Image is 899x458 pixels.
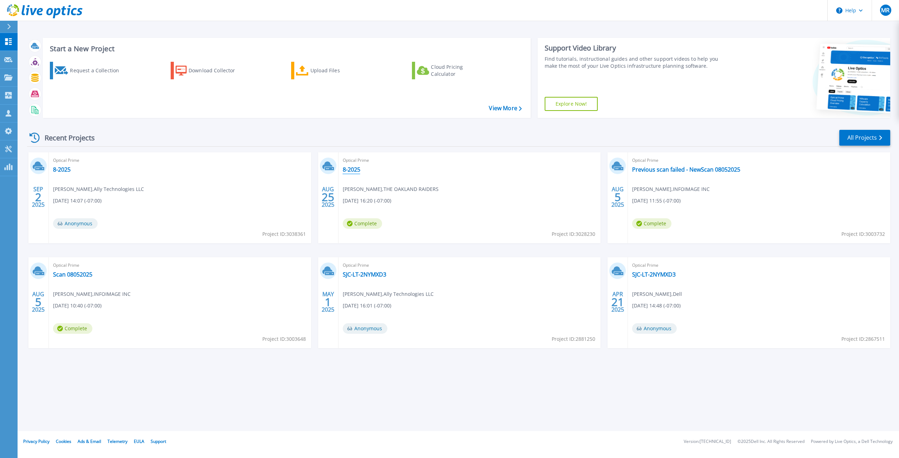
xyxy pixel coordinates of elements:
[632,185,710,193] span: [PERSON_NAME] , INFOIMAGE INC
[632,166,740,173] a: Previous scan failed - NewScan 08052025
[684,439,731,444] li: Version: [TECHNICAL_ID]
[189,64,245,78] div: Download Collector
[839,130,890,146] a: All Projects
[53,166,71,173] a: 8-2025
[632,197,681,205] span: [DATE] 11:55 (-07:00)
[53,157,307,164] span: Optical Prime
[611,289,624,315] div: APR 2025
[325,299,331,305] span: 1
[811,439,893,444] li: Powered by Live Optics, a Dell Technology
[552,335,595,343] span: Project ID: 2881250
[53,290,131,298] span: [PERSON_NAME] , INFOIMAGE INC
[321,289,335,315] div: MAY 2025
[545,44,727,53] div: Support Video Library
[431,64,487,78] div: Cloud Pricing Calculator
[322,194,334,200] span: 25
[545,55,727,69] div: Find tutorials, instructional guides and other support videos to help you make the most of your L...
[56,438,71,444] a: Cookies
[35,194,41,200] span: 2
[611,299,624,305] span: 21
[343,261,597,269] span: Optical Prime
[78,438,101,444] a: Ads & Email
[53,323,92,334] span: Complete
[841,335,885,343] span: Project ID: 2867511
[632,271,676,278] a: SJC-LT-2NYMXD3
[151,438,166,444] a: Support
[291,62,369,79] a: Upload Files
[262,335,306,343] span: Project ID: 3003648
[552,230,595,238] span: Project ID: 3028230
[343,157,597,164] span: Optical Prime
[343,166,360,173] a: 8-2025
[343,323,387,334] span: Anonymous
[321,184,335,210] div: AUG 2025
[632,261,886,269] span: Optical Prime
[611,184,624,210] div: AUG 2025
[632,218,671,229] span: Complete
[53,302,101,310] span: [DATE] 10:40 (-07:00)
[545,97,598,111] a: Explore Now!
[53,197,101,205] span: [DATE] 14:07 (-07:00)
[53,218,98,229] span: Anonymous
[343,218,382,229] span: Complete
[737,439,805,444] li: © 2025 Dell Inc. All Rights Reserved
[489,105,521,112] a: View More
[70,64,126,78] div: Request a Collection
[841,230,885,238] span: Project ID: 3003732
[881,7,890,13] span: MR
[50,45,521,53] h3: Start a New Project
[23,438,50,444] a: Privacy Policy
[343,302,391,310] span: [DATE] 16:01 (-07:00)
[343,185,439,193] span: [PERSON_NAME] , THE OAKLAND RAIDERS
[171,62,249,79] a: Download Collector
[343,271,386,278] a: SJC-LT-2NYMXD3
[615,194,621,200] span: 5
[53,185,144,193] span: [PERSON_NAME] , Ally Technologies LLC
[343,197,391,205] span: [DATE] 16:20 (-07:00)
[632,323,677,334] span: Anonymous
[310,64,367,78] div: Upload Files
[343,290,434,298] span: [PERSON_NAME] , Ally Technologies LLC
[32,289,45,315] div: AUG 2025
[262,230,306,238] span: Project ID: 3038361
[412,62,490,79] a: Cloud Pricing Calculator
[53,271,92,278] a: Scan 08052025
[632,302,681,310] span: [DATE] 14:48 (-07:00)
[107,438,127,444] a: Telemetry
[632,290,682,298] span: [PERSON_NAME] , Dell
[53,261,307,269] span: Optical Prime
[27,129,104,146] div: Recent Projects
[50,62,128,79] a: Request a Collection
[134,438,144,444] a: EULA
[32,184,45,210] div: SEP 2025
[35,299,41,305] span: 5
[632,157,886,164] span: Optical Prime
